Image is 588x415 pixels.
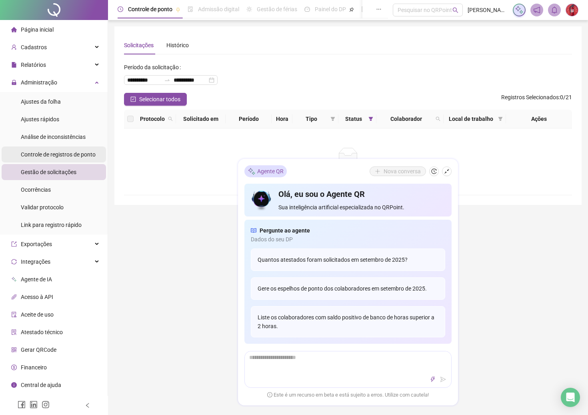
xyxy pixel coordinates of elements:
[444,168,450,174] span: shrink
[85,403,90,408] span: left
[42,401,50,409] span: instagram
[349,7,354,12] span: pushpin
[501,93,572,106] span: : 0 / 21
[267,392,272,397] span: exclamation-circle
[21,241,52,247] span: Exportações
[21,204,64,211] span: Validar protocolo
[11,241,17,247] span: export
[21,116,59,122] span: Ajustes rápidos
[278,188,445,200] h4: Olá, eu sou o Agente QR
[166,113,174,125] span: search
[21,294,53,300] span: Acesso à API
[21,329,63,335] span: Atestado técnico
[164,77,170,83] span: to
[11,312,17,317] span: audit
[166,41,189,50] div: Histórico
[21,222,82,228] span: Link para registro rápido
[251,235,445,244] span: Dados do seu DP
[329,113,337,125] span: filter
[11,347,17,353] span: qrcode
[139,95,180,104] span: Selecionar todos
[244,165,287,177] div: Agente QR
[251,306,445,337] div: Liste os colaboradores com saldo positivo de banco de horas superior a 2 horas.
[278,203,445,212] span: Sua inteligência artificial especializada no QRPoint.
[246,6,252,12] span: sun
[21,169,76,175] span: Gestão de solicitações
[496,113,504,125] span: filter
[428,375,438,384] button: thunderbolt
[21,276,52,283] span: Agente de IA
[134,167,562,176] div: Não há dados
[431,168,437,174] span: history
[124,93,187,106] button: Selecionar todos
[124,61,184,74] label: Período da solicitação
[368,116,373,121] span: filter
[251,226,256,235] span: read
[251,277,445,300] div: Gere os espelhos de ponto dos colaboradores em setembro de 2025.
[304,6,310,12] span: dashboard
[468,6,508,14] span: [PERSON_NAME] Extintores
[260,226,310,235] span: Pergunte ao agente
[380,114,432,123] span: Colaborador
[164,77,170,83] span: swap-right
[296,114,327,123] span: Tipo
[21,311,54,318] span: Aceite de uso
[21,98,61,105] span: Ajustes da folha
[226,110,272,128] th: Período
[561,388,580,407] div: Open Intercom Messenger
[11,62,17,68] span: file
[370,166,426,176] button: Nova conversa
[118,6,123,12] span: clock-circle
[248,167,256,175] img: sparkle-icon.fc2bf0ac1784a2077858766a79e2daf3.svg
[515,6,524,14] img: sparkle-icon.fc2bf0ac1784a2077858766a79e2daf3.svg
[376,6,382,12] span: ellipsis
[430,377,436,382] span: thunderbolt
[128,6,172,12] span: Controle de ponto
[436,116,440,121] span: search
[11,365,17,370] span: dollar
[447,114,495,123] span: Local de trabalho
[551,6,558,14] span: bell
[257,6,297,12] span: Gestão de férias
[11,382,17,388] span: info-circle
[176,7,180,12] span: pushpin
[452,7,458,13] span: search
[21,26,54,33] span: Página inicial
[566,4,578,16] img: 80830
[11,329,17,335] span: solution
[176,110,226,128] th: Solicitado em
[251,188,272,212] img: icon
[11,44,17,50] span: user-add
[21,259,50,265] span: Integrações
[11,80,17,85] span: lock
[140,114,165,123] span: Protocolo
[18,401,26,409] span: facebook
[188,6,193,12] span: file-done
[11,27,17,32] span: home
[367,113,375,125] span: filter
[21,382,61,388] span: Central de ajuda
[21,347,56,353] span: Gerar QRCode
[21,44,47,50] span: Cadastros
[124,41,154,50] div: Solicitações
[330,116,335,121] span: filter
[361,6,367,12] span: book
[130,96,136,102] span: check-square
[30,401,38,409] span: linkedin
[21,364,47,371] span: Financeiro
[438,375,448,384] button: send
[509,114,569,123] div: Ações
[21,186,51,193] span: Ocorrências
[434,113,442,125] span: search
[21,134,86,140] span: Análise de inconsistências
[315,6,346,12] span: Painel do DP
[498,116,503,121] span: filter
[501,94,559,100] span: Registros Selecionados
[11,259,17,265] span: sync
[533,6,540,14] span: notification
[21,79,57,86] span: Administração
[11,294,17,300] span: api
[198,6,239,12] span: Admissão digital
[21,62,46,68] span: Relatórios
[272,110,292,128] th: Hora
